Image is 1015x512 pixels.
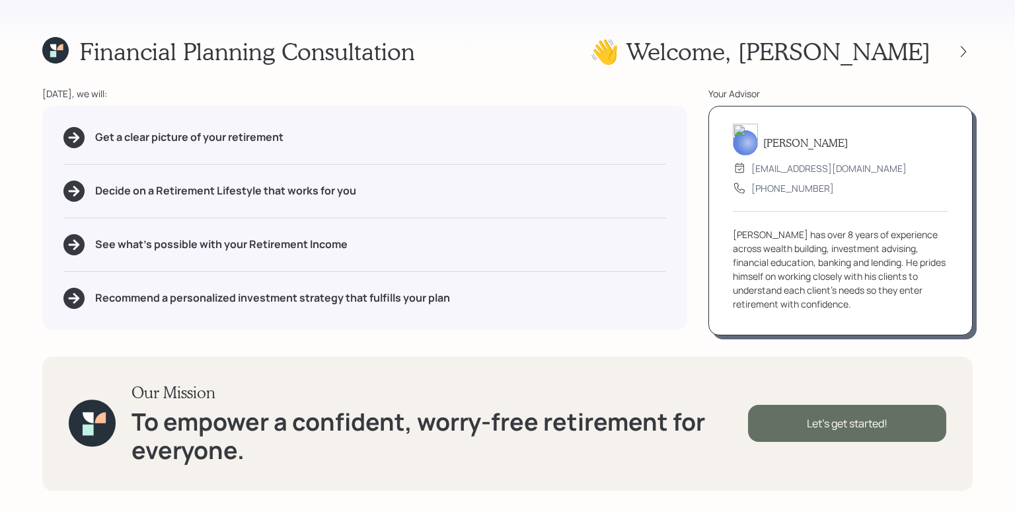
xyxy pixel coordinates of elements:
[132,383,747,402] h3: Our Mission
[589,37,930,65] h1: 👋 Welcome , [PERSON_NAME]
[708,87,973,101] div: Your Advisor
[751,181,834,195] div: [PHONE_NUMBER]
[95,238,348,251] h5: See what's possible with your Retirement Income
[733,124,758,155] img: james-distasi-headshot.png
[763,136,848,149] h5: [PERSON_NAME]
[733,228,948,311] div: [PERSON_NAME] has over 8 years of experience across wealth building, investment advising, financi...
[95,185,356,197] h5: Decide on a Retirement Lifestyle that works for you
[79,37,415,65] h1: Financial Planning Consultation
[42,87,687,101] div: [DATE], we will:
[751,161,907,175] div: [EMAIL_ADDRESS][DOMAIN_NAME]
[95,131,283,144] h5: Get a clear picture of your retirement
[95,292,450,304] h5: Recommend a personalized investment strategy that fulfills your plan
[132,407,747,464] h1: To empower a confident, worry-free retirement for everyone.
[748,405,946,442] div: Let's get started!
